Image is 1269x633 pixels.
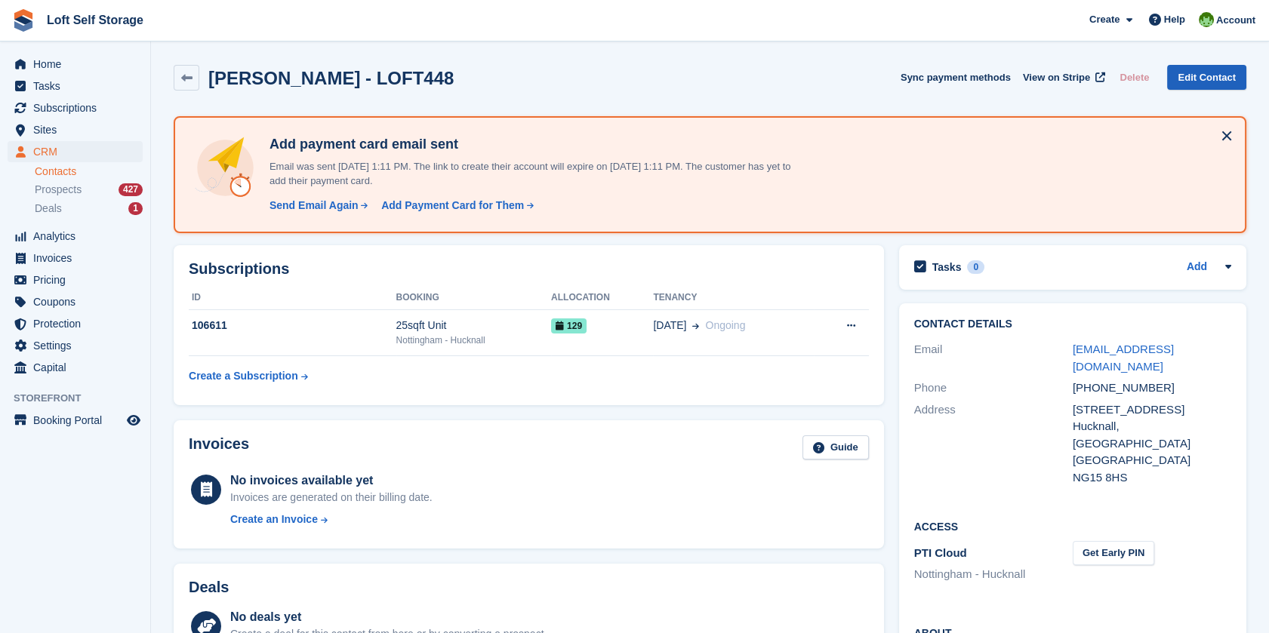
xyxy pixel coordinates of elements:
h2: Deals [189,579,229,596]
span: Ongoing [705,319,745,331]
a: menu [8,291,143,312]
span: PTI Cloud [914,546,967,559]
span: Help [1164,12,1185,27]
div: 0 [967,260,984,274]
a: Loft Self Storage [41,8,149,32]
h2: Subscriptions [189,260,869,278]
a: menu [8,119,143,140]
a: Contacts [35,164,143,179]
span: [DATE] [653,318,686,333]
div: Create an Invoice [230,512,318,527]
a: menu [8,75,143,97]
span: Invoices [33,247,124,269]
div: Hucknall, [GEOGRAPHIC_DATA] [1073,418,1231,452]
a: Deals 1 [35,201,143,217]
a: Edit Contact [1167,65,1246,90]
h2: Access [914,518,1231,533]
a: menu [8,226,143,247]
div: Add Payment Card for Them [381,198,524,214]
span: Settings [33,335,124,356]
a: menu [8,313,143,334]
h2: Invoices [189,435,249,460]
a: menu [8,97,143,118]
button: Sync payment methods [901,65,1011,90]
a: menu [8,54,143,75]
th: Booking [396,286,552,310]
span: Account [1216,13,1255,28]
div: Send Email Again [270,198,359,214]
span: Deals [35,201,62,216]
div: Create a Subscription [189,368,298,384]
a: menu [8,335,143,356]
li: Nottingham - Hucknall [914,566,1073,583]
div: NG15 8HS [1073,469,1231,487]
div: No invoices available yet [230,472,433,490]
a: menu [8,410,143,431]
h2: Tasks [932,260,962,274]
span: CRM [33,141,124,162]
div: 1 [128,202,143,215]
div: Address [914,401,1073,487]
span: Prospects [35,183,82,197]
a: menu [8,357,143,378]
span: Analytics [33,226,124,247]
a: Create a Subscription [189,362,308,390]
a: Add [1187,259,1207,276]
a: menu [8,247,143,269]
p: Email was sent [DATE] 1:11 PM. The link to create their account will expire on [DATE] 1:11 PM. Th... [263,159,792,189]
div: 106611 [189,318,396,333]
h2: [PERSON_NAME] - LOFT448 [208,68,454,88]
span: Booking Portal [33,410,124,431]
div: Phone [914,379,1073,397]
a: menu [8,269,143,290]
div: No deals yet [230,608,547,626]
button: Delete [1113,65,1155,90]
div: 427 [119,183,143,196]
span: Sites [33,119,124,140]
h2: Contact Details [914,318,1231,330]
span: Pricing [33,269,124,290]
span: Home [33,54,124,75]
div: [PHONE_NUMBER] [1073,379,1231,397]
span: View on Stripe [1023,70,1090,85]
span: Storefront [14,391,150,406]
span: Create [1089,12,1120,27]
a: menu [8,141,143,162]
th: ID [189,286,396,310]
button: Get Early PIN [1073,541,1154,566]
a: Create an Invoice [230,512,433,527]
span: 129 [551,318,587,333]
span: Capital [33,357,124,378]
span: Tasks [33,75,124,97]
span: Subscriptions [33,97,124,118]
div: Email [914,341,1073,375]
span: Protection [33,313,124,334]
img: stora-icon-8386f47178a22dfd0bd8f6a31ec36ba5ce8667c1dd55bd0f319d3a0aa187defe.svg [12,9,35,32]
th: Allocation [551,286,653,310]
img: James Johnson [1199,12,1214,27]
th: Tenancy [653,286,813,310]
span: Coupons [33,291,124,312]
a: [EMAIL_ADDRESS][DOMAIN_NAME] [1073,343,1174,373]
img: add-payment-card-4dbda4983b697a7845d177d07a5d71e8a16f1ec00487972de202a45f1e8132f5.svg [193,136,257,200]
h4: Add payment card email sent [263,136,792,153]
div: Nottingham - Hucknall [396,333,552,347]
a: Guide [802,435,869,460]
a: View on Stripe [1017,65,1108,90]
div: [GEOGRAPHIC_DATA] [1073,452,1231,469]
div: Invoices are generated on their billing date. [230,490,433,505]
div: [STREET_ADDRESS] [1073,401,1231,419]
a: Add Payment Card for Them [375,198,535,214]
div: 25sqft Unit [396,318,552,333]
a: Preview store [125,411,143,429]
a: Prospects 427 [35,182,143,198]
